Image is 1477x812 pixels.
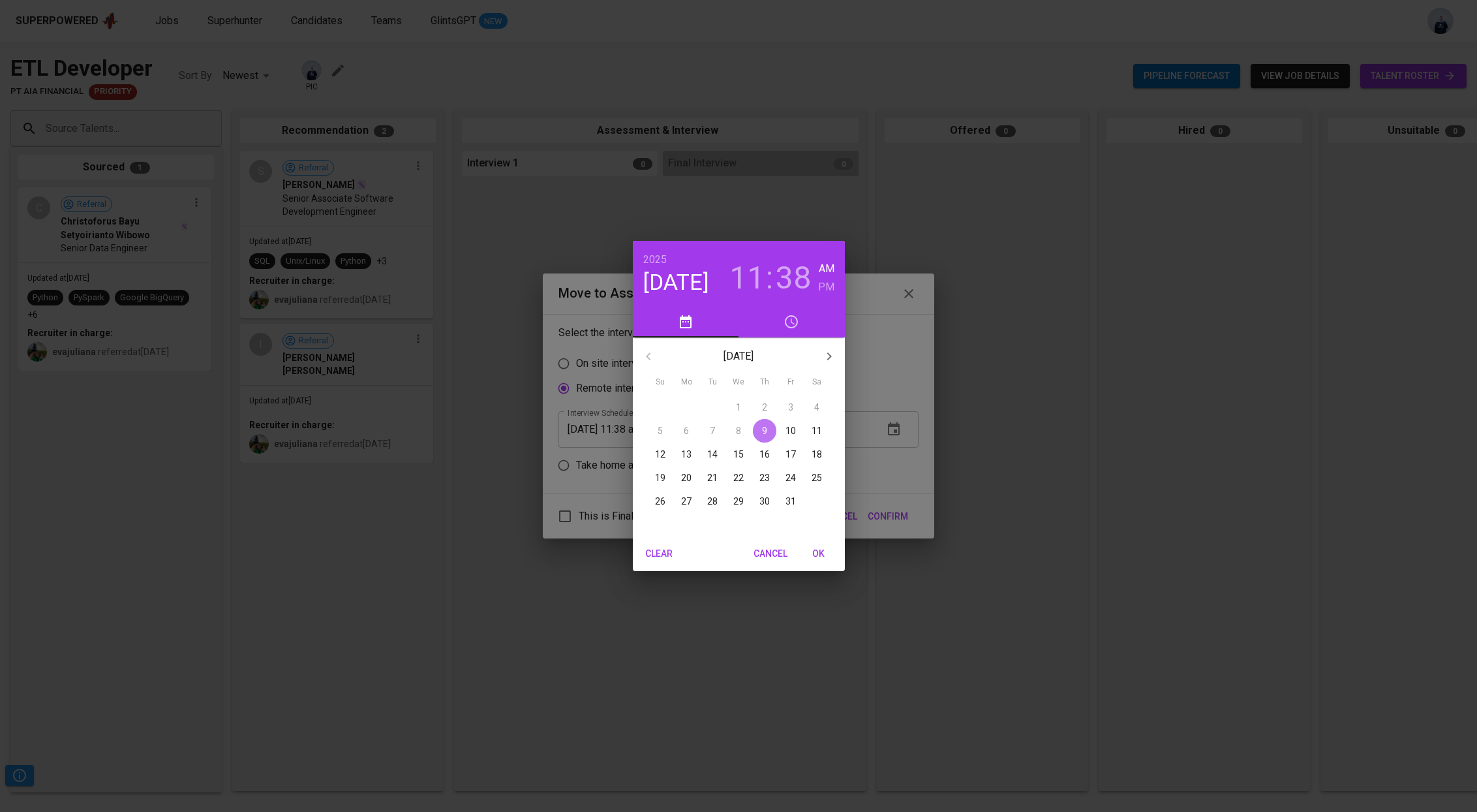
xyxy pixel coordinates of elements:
[648,376,672,389] span: Su
[805,376,829,389] span: Sa
[675,376,698,389] span: Mo
[655,495,665,508] p: 26
[812,471,822,484] p: 25
[754,546,787,562] span: Cancel
[727,490,750,513] button: 29
[707,471,718,484] p: 21
[707,495,718,508] p: 28
[785,448,796,461] p: 17
[748,542,793,566] button: Cancel
[818,260,834,278] button: AM
[753,466,776,490] button: 23
[701,490,724,513] button: 28
[648,490,672,513] button: 26
[638,542,680,566] button: Clear
[643,251,667,269] button: 2025
[681,471,692,484] p: 20
[759,448,770,461] p: 16
[753,376,776,389] span: Th
[819,260,834,278] h6: AM
[798,542,840,566] button: OK
[779,490,802,513] button: 31
[785,424,796,437] p: 10
[648,443,672,466] button: 12
[729,260,765,296] button: 11
[805,419,829,443] button: 11
[707,448,718,461] p: 14
[643,546,675,562] span: Clear
[776,260,811,296] button: 38
[727,376,750,389] span: We
[643,269,709,296] button: [DATE]
[779,443,802,466] button: 17
[701,466,724,490] button: 21
[803,546,834,562] span: OK
[727,466,750,490] button: 22
[779,419,802,443] button: 10
[753,419,776,443] button: 9
[681,495,692,508] p: 27
[812,448,822,461] p: 18
[727,443,750,466] button: 15
[785,471,796,484] p: 24
[805,466,829,490] button: 25
[753,443,776,466] button: 16
[675,490,698,513] button: 27
[766,260,773,296] h3: :
[818,278,834,296] button: PM
[779,376,802,389] span: Fr
[701,376,724,389] span: Tu
[812,424,822,437] p: 11
[759,471,770,484] p: 23
[779,466,802,490] button: 24
[733,448,744,461] p: 15
[805,443,829,466] button: 18
[762,424,767,437] p: 9
[733,495,744,508] p: 29
[733,471,744,484] p: 22
[701,443,724,466] button: 14
[675,466,698,490] button: 20
[648,466,672,490] button: 19
[785,495,796,508] p: 31
[655,448,665,461] p: 12
[759,495,770,508] p: 30
[753,490,776,513] button: 30
[655,471,665,484] p: 19
[664,349,814,364] p: [DATE]
[681,448,692,461] p: 13
[675,443,698,466] button: 13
